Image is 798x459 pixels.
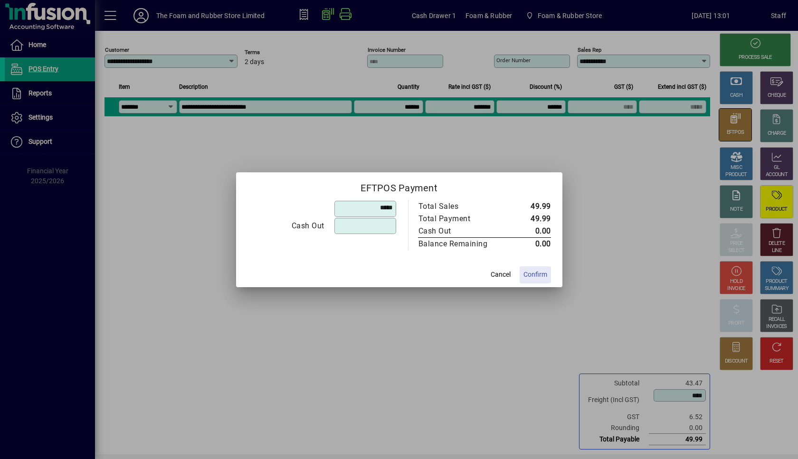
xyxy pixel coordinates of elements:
div: Cash Out [248,220,324,232]
td: 0.00 [508,225,551,238]
button: Cancel [485,266,516,283]
span: Cancel [491,270,511,280]
td: 49.99 [508,200,551,213]
button: Confirm [520,266,551,283]
td: 0.00 [508,237,551,250]
h2: EFTPOS Payment [236,172,562,200]
div: Cash Out [418,225,498,237]
td: Total Payment [418,213,508,225]
td: 49.99 [508,213,551,225]
div: Balance Remaining [418,238,498,250]
td: Total Sales [418,200,508,213]
span: Confirm [523,270,547,280]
